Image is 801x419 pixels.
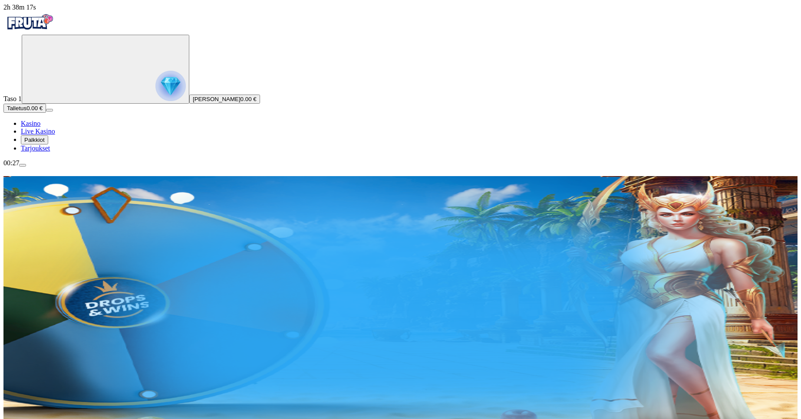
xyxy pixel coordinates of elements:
span: Palkkiot [24,137,45,143]
span: 0.00 € [26,105,43,111]
a: poker-chip iconLive Kasino [21,128,55,135]
span: Taso 1 [3,95,22,102]
button: [PERSON_NAME]0.00 € [189,95,260,104]
img: reward progress [155,71,186,101]
a: Fruta [3,27,56,34]
span: 0.00 € [241,96,257,102]
span: Tarjoukset [21,144,50,152]
button: reward progress [22,35,189,104]
span: Talletus [7,105,26,111]
img: Fruta [3,11,56,33]
a: gift-inverted iconTarjoukset [21,144,50,152]
span: Live Kasino [21,128,55,135]
span: 00:27 [3,159,19,167]
button: menu [19,164,26,167]
button: reward iconPalkkiot [21,135,48,144]
span: [PERSON_NAME] [193,96,241,102]
button: Talletusplus icon0.00 € [3,104,46,113]
a: diamond iconKasino [21,120,40,127]
span: user session time [3,3,36,11]
button: menu [46,109,53,111]
span: Kasino [21,120,40,127]
nav: Primary [3,11,798,152]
